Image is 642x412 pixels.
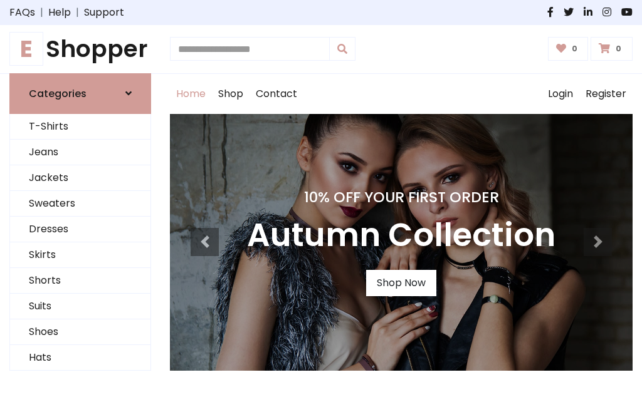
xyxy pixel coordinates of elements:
a: Sweaters [10,191,150,217]
a: Contact [250,74,303,114]
span: | [35,5,48,20]
a: 0 [591,37,633,61]
a: 0 [548,37,589,61]
a: Support [84,5,124,20]
a: Jackets [10,165,150,191]
h1: Shopper [9,35,151,63]
a: Shop Now [366,270,436,296]
a: Help [48,5,71,20]
a: Suits [10,294,150,319]
a: Shoes [10,319,150,345]
a: FAQs [9,5,35,20]
a: Shop [212,74,250,114]
a: Home [170,74,212,114]
span: 0 [569,43,581,54]
a: Dresses [10,217,150,242]
a: Categories [9,73,151,114]
h6: Categories [29,88,87,100]
h3: Autumn Collection [247,216,555,255]
h4: 10% Off Your First Order [247,188,555,206]
a: Skirts [10,242,150,268]
span: 0 [613,43,624,54]
span: E [9,32,43,66]
a: Hats [10,345,150,371]
a: Shorts [10,268,150,294]
a: Login [542,74,579,114]
a: Jeans [10,140,150,165]
a: T-Shirts [10,114,150,140]
a: EShopper [9,35,151,63]
a: Register [579,74,633,114]
span: | [71,5,84,20]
